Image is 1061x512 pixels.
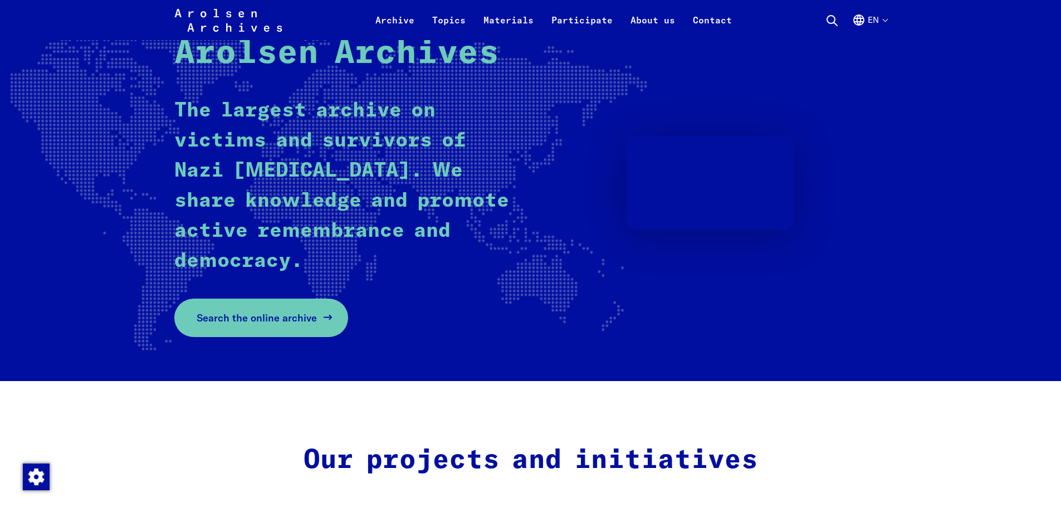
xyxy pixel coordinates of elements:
[174,299,348,337] a: Search the online archive
[295,445,766,477] h2: Our projects and initiatives
[684,13,741,40] a: Contact
[852,13,887,40] button: English, language selection
[174,96,511,276] p: The largest archive on victims and survivors of Nazi [MEDICAL_DATA]. We share knowledge and promo...
[622,13,684,40] a: About us
[475,13,542,40] a: Materials
[366,7,741,33] nav: Primary
[366,13,423,40] a: Archive
[542,13,622,40] a: Participate
[197,310,317,325] span: Search the online archive
[22,463,49,490] div: Change consent
[174,37,499,70] strong: Arolsen Archives
[23,464,50,490] img: Change consent
[423,13,475,40] a: Topics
